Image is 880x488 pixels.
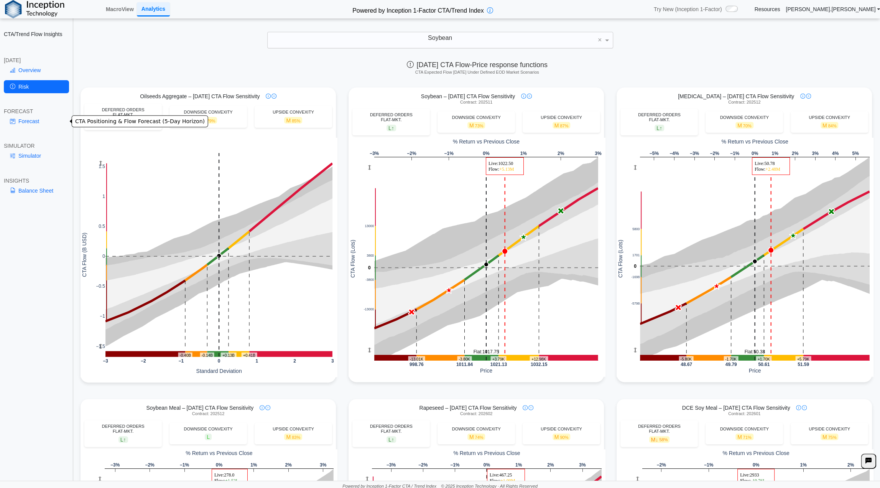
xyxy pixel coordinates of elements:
[821,122,839,129] span: M
[4,149,69,162] a: Simulator
[460,100,492,105] span: Contract: 202511
[441,115,511,120] div: DOWNSIDE CONVEXITY
[123,436,126,442] span: ↑
[796,405,801,410] img: info-icon.svg
[728,411,760,416] span: Contract: 202601
[258,427,328,432] div: UPSIDE CONVEXITY
[258,110,328,115] div: UPSIDE CONVEXITY
[682,404,790,411] span: DCE Soy Meal – [DATE] CTA Flow Sensitivity
[406,61,547,69] span: [DATE] CTA Flow-Price response functions
[560,435,568,440] span: 90%
[802,405,807,410] img: plus-icon.svg
[624,424,694,434] div: DEFERRED ORDERS FLAT-MKT.
[654,6,722,13] span: Try New (Inception 1-Factor)
[192,411,224,416] span: Contract: 202512
[4,142,69,149] div: SIMULATOR
[553,122,571,129] span: M
[140,93,260,100] span: Oilseeds Aggregate – [DATE] CTA Flow Sensitivity
[4,57,69,64] div: [DATE]
[78,70,876,75] h5: CTA Expected Flow [DATE] Under Defined EOD Market Scenarios
[387,125,396,131] span: L
[655,436,658,442] span: ↓
[292,435,300,440] span: 83%
[527,94,532,99] img: plus-icon.svg
[560,124,568,128] span: 87%
[4,80,69,93] a: Risk
[709,115,779,120] div: DOWNSIDE CONVEXITY
[659,437,668,442] span: 58%
[794,115,864,120] div: UPSIDE CONVEXITY
[103,3,137,16] a: MacroView
[743,124,752,128] span: 70%
[4,115,69,128] a: Forecast
[467,434,485,440] span: M
[207,119,215,123] span: 79%
[265,405,270,410] img: plus-icon.svg
[284,434,302,440] span: M
[266,94,271,99] img: info-icon.svg
[391,125,394,131] span: ↑
[553,434,571,440] span: M
[475,435,483,440] span: 74%
[349,4,487,15] h2: Powered by Inception 1-Factor CTA/Trend Index
[649,436,670,443] span: M
[137,2,170,16] a: Analytics
[821,434,839,440] span: M
[88,424,158,434] div: DEFERRED ORDERS FLAT-MKT.
[88,107,158,117] div: DEFERRED ORDERS FLAT-MKT.
[786,6,880,13] a: [PERSON_NAME].[PERSON_NAME]
[356,112,426,122] div: DEFERRED ORDERS FLAT-MKT.
[709,427,779,432] div: DOWNSIDE CONVEXITY
[743,435,752,440] span: 71%
[205,434,212,440] span: L
[292,119,300,123] span: 85%
[173,427,243,432] div: DOWNSIDE CONVEXITY
[4,31,69,38] h2: CTA/Trend Flow Insights
[260,405,265,410] img: info-icon.svg
[421,93,515,100] span: Soybean – [DATE] CTA Flow Sensitivity
[735,122,753,129] span: M
[72,115,208,127] div: CTA Positioning & Flow Forecast (5-Day Horizon)
[4,177,69,184] div: INSIGHTS
[828,124,836,128] span: 84%
[284,117,302,124] span: M
[794,427,864,432] div: UPSIDE CONVEXITY
[118,436,128,443] span: L
[460,411,492,416] span: Contract: 202602
[4,64,69,77] a: Overview
[597,32,603,48] span: Clear value
[655,125,664,131] span: L
[146,404,253,411] span: Soybean Meal – [DATE] CTA Flow Sensitivity
[598,36,602,43] span: ×
[806,94,811,99] img: plus-icon.svg
[678,93,794,100] span: [MEDICAL_DATA] – [DATE] CTA Flow Sensitivity
[660,125,662,131] span: ↑
[526,115,596,120] div: UPSIDE CONVEXITY
[624,112,694,122] div: DEFERRED ORDERS FLAT-MKT.
[728,100,760,105] span: Contract: 202512
[523,405,528,410] img: info-icon.svg
[391,436,394,442] span: ↑
[526,427,596,432] div: UPSIDE CONVEXITY
[528,405,533,410] img: plus-icon.svg
[4,184,69,197] a: Balance Sheet
[475,124,483,128] span: 73%
[754,6,780,13] a: Resources
[735,434,753,440] span: M
[441,427,511,432] div: DOWNSIDE CONVEXITY
[521,94,526,99] img: info-icon.svg
[271,94,276,99] img: plus-icon.svg
[467,122,485,129] span: M
[356,424,426,434] div: DEFERRED ORDERS FLAT-MKT.
[419,404,516,411] span: Rapeseed – [DATE] CTA Flow Sensitivity
[828,435,836,440] span: 75%
[800,94,805,99] img: info-icon.svg
[387,436,396,443] span: L
[4,108,69,115] div: FORECAST
[173,110,243,115] div: DOWNSIDE CONVEXITY
[428,35,452,41] span: Soybean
